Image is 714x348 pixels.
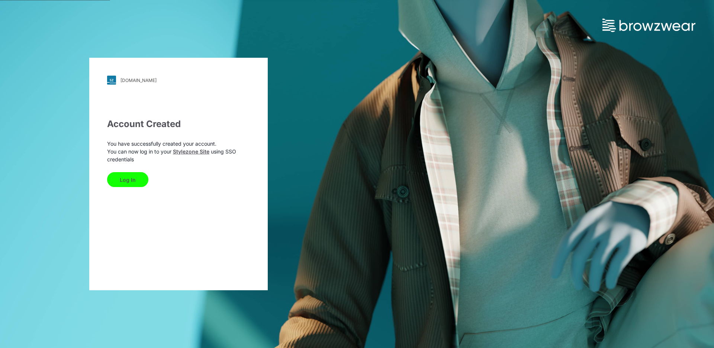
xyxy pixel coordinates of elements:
a: Stylezone Site [173,148,209,155]
img: svg+xml;base64,PHN2ZyB3aWR0aD0iMjgiIGhlaWdodD0iMjgiIHZpZXdCb3g9IjAgMCAyOCAyOCIgZmlsbD0ibm9uZSIgeG... [107,76,116,85]
a: [DOMAIN_NAME] [107,76,250,85]
img: browzwear-logo.73288ffb.svg [602,19,695,32]
p: You can now log in to your using SSO credentials [107,148,250,163]
div: [DOMAIN_NAME] [120,77,157,83]
p: You have successfully created your account. [107,140,250,148]
button: Log In [107,172,148,187]
div: Account Created [107,117,250,131]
